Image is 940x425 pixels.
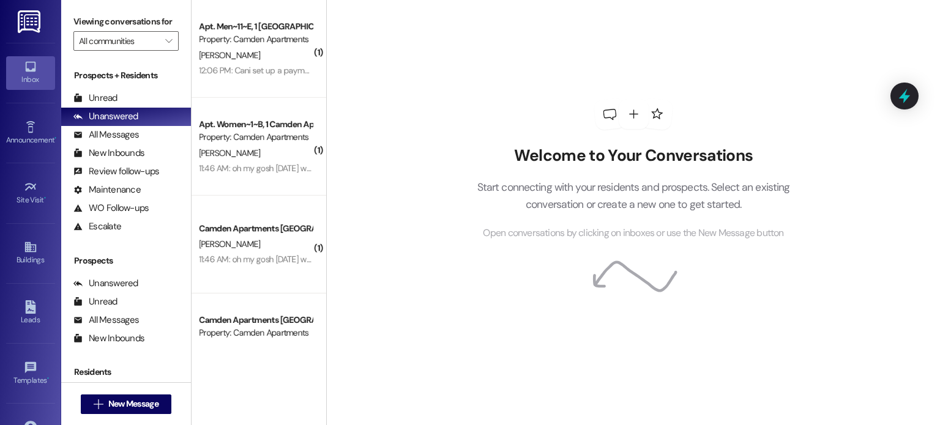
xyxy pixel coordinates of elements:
[165,36,172,46] i: 
[199,50,260,61] span: [PERSON_NAME]
[73,110,138,123] div: Unanswered
[6,177,55,210] a: Site Visit •
[6,56,55,89] a: Inbox
[199,238,260,249] span: [PERSON_NAME]
[199,327,312,339] div: Property: Camden Apartments
[199,222,312,235] div: Camden Apartments [GEOGRAPHIC_DATA]
[73,202,149,215] div: WO Follow-ups
[199,118,312,131] div: Apt. Women~1~B, 1 Camden Apartments - Women
[94,399,103,409] i: 
[61,254,191,267] div: Prospects
[18,10,43,33] img: ResiDesk Logo
[6,237,55,270] a: Buildings
[108,397,159,410] span: New Message
[73,183,141,196] div: Maintenance
[199,147,260,158] span: [PERSON_NAME]
[73,220,121,233] div: Escalate
[458,179,808,213] p: Start connecting with your residents and prospects. Select an existing conversation or create a n...
[73,277,138,290] div: Unanswered
[199,20,312,33] div: Apt. Men~11~E, 1 [GEOGRAPHIC_DATA] - Men
[73,314,139,327] div: All Messages
[199,33,312,46] div: Property: Camden Apartments
[73,12,179,31] label: Viewing conversations for
[6,357,55,390] a: Templates •
[199,65,337,76] div: 12:06 PM: Cani set up a payment plan?
[79,31,159,51] input: All communities
[44,194,46,202] span: •
[61,69,191,82] div: Prospects + Residents
[73,165,159,178] div: Review follow-ups
[61,366,191,379] div: Residents
[483,226,783,241] span: Open conversations by clicking on inboxes or use the New Message button
[6,297,55,330] a: Leads
[458,146,808,166] h2: Welcome to Your Conversations
[199,131,312,144] div: Property: Camden Apartments
[73,332,144,345] div: New Inbounds
[199,314,312,327] div: Camden Apartments [GEOGRAPHIC_DATA]
[73,128,139,141] div: All Messages
[54,134,56,142] span: •
[199,163,592,174] div: 11:46 AM: oh my gosh [DATE] was crazy and i totally spaced, thank you for reminding me yes i will...
[81,394,171,414] button: New Message
[73,147,144,160] div: New Inbounds
[199,254,592,265] div: 11:46 AM: oh my gosh [DATE] was crazy and i totally spaced, thank you for reminding me yes i will...
[73,295,117,308] div: Unread
[47,374,49,383] span: •
[73,92,117,105] div: Unread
